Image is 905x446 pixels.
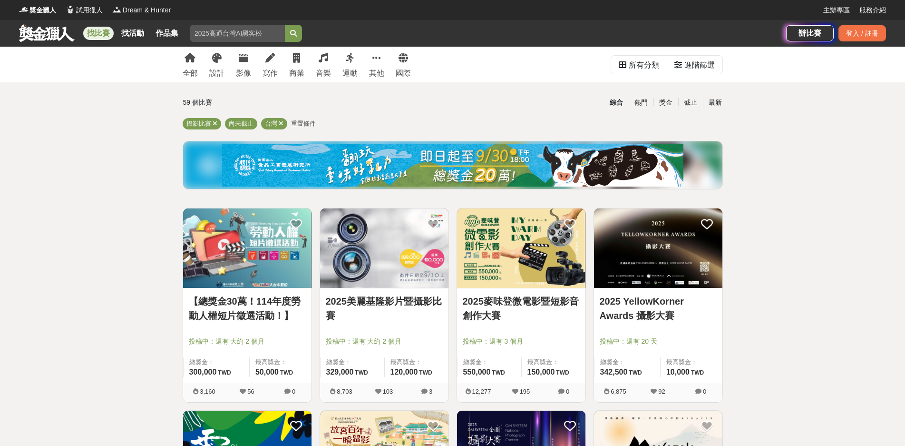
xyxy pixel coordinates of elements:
span: TWD [691,369,704,376]
span: 6,875 [611,388,626,395]
span: 342,500 [600,368,628,376]
div: 全部 [183,68,198,79]
div: 獎金 [653,94,678,111]
span: 投稿中：還有 20 天 [600,337,717,347]
span: 56 [247,388,254,395]
span: 10,000 [666,368,690,376]
a: 音樂 [316,47,331,82]
a: LogoDream & Hunter [112,5,171,15]
img: Cover Image [594,208,722,288]
a: 2025美麗基隆影片暨攝影比賽 [326,294,443,323]
div: 設計 [209,68,224,79]
span: 195 [520,388,530,395]
a: Logo獎金獵人 [19,5,56,15]
span: 103 [383,388,393,395]
span: 攝影比賽 [186,120,211,127]
div: 其他 [369,68,384,79]
span: TWD [556,369,569,376]
div: 商業 [289,68,304,79]
span: 550,000 [463,368,491,376]
span: TWD [355,369,368,376]
div: 寫作 [263,68,278,79]
a: 國際 [396,47,411,82]
span: 總獎金： [600,357,654,367]
span: 12,277 [472,388,491,395]
span: 總獎金： [189,357,243,367]
a: 服務介紹 [859,5,886,15]
a: Logo試用獵人 [66,5,103,15]
span: 投稿中：還有 大約 2 個月 [189,337,306,347]
a: 作品集 [152,27,182,40]
div: 所有分類 [629,56,659,75]
span: 150,000 [527,368,555,376]
a: 其他 [369,47,384,82]
img: Cover Image [320,208,448,288]
span: 重置條件 [291,120,316,127]
a: 辦比賽 [786,25,834,41]
span: Dream & Hunter [123,5,171,15]
div: 綜合 [604,94,629,111]
a: 影像 [236,47,251,82]
a: 【總獎金30萬！114年度勞動人權短片徵選活動！】 [189,294,306,323]
a: 主辦專區 [823,5,850,15]
span: 3,160 [200,388,215,395]
span: 最高獎金： [255,357,306,367]
img: bbde9c48-f993-4d71-8b4e-c9f335f69c12.jpg [222,144,683,187]
div: 59 個比賽 [183,94,362,111]
span: 0 [703,388,706,395]
span: 台灣 [265,120,277,127]
span: TWD [218,369,231,376]
span: TWD [280,369,293,376]
a: 設計 [209,47,224,82]
a: 找活動 [117,27,148,40]
input: 2025高通台灣AI黑客松 [190,25,285,42]
div: 登入 / 註冊 [838,25,886,41]
span: 329,000 [326,368,354,376]
div: 國際 [396,68,411,79]
span: 120,000 [390,368,418,376]
a: 商業 [289,47,304,82]
img: Logo [19,5,29,14]
span: TWD [419,369,432,376]
img: Logo [112,5,122,14]
span: 最高獎金： [527,357,580,367]
img: Logo [66,5,75,14]
div: 進階篩選 [684,56,715,75]
span: 92 [658,388,665,395]
a: 2025麥味登微電影暨短影音創作大賽 [463,294,580,323]
div: 音樂 [316,68,331,79]
span: 投稿中：還有 3 個月 [463,337,580,347]
span: 300,000 [189,368,217,376]
span: 最高獎金： [666,357,717,367]
span: 0 [566,388,569,395]
span: 8,703 [337,388,352,395]
span: TWD [629,369,642,376]
a: 寫作 [263,47,278,82]
span: 獎金獵人 [29,5,56,15]
div: 影像 [236,68,251,79]
span: 試用獵人 [76,5,103,15]
a: 找比賽 [83,27,114,40]
span: 3 [429,388,432,395]
span: 投稿中：還有 大約 2 個月 [326,337,443,347]
span: 尚未截止 [229,120,253,127]
div: 熱門 [629,94,653,111]
a: 全部 [183,47,198,82]
img: Cover Image [457,208,585,288]
span: 最高獎金： [390,357,443,367]
span: 0 [292,388,295,395]
a: 運動 [342,47,358,82]
img: Cover Image [183,208,311,288]
div: 截止 [678,94,703,111]
a: 2025 YellowKorner Awards 攝影大賽 [600,294,717,323]
div: 運動 [342,68,358,79]
span: TWD [492,369,505,376]
span: 總獎金： [326,357,379,367]
span: 總獎金： [463,357,516,367]
span: 50,000 [255,368,279,376]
